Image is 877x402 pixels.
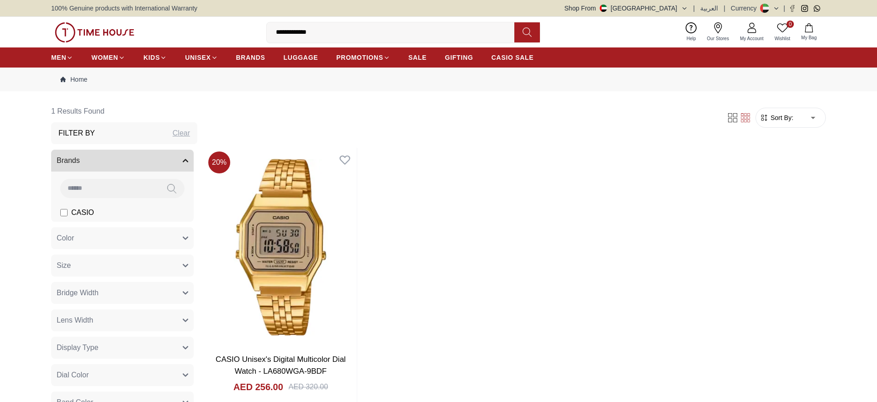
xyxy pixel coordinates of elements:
img: United Arab Emirates [600,5,607,12]
span: Sort By: [769,113,793,122]
button: Display Type [51,337,194,359]
span: PROMOTIONS [336,53,383,62]
a: CASIO Unisex's Digital Multicolor Dial Watch - LA680WGA-9BDF [216,355,346,376]
a: 0Wishlist [769,21,796,44]
span: Color [57,233,74,244]
button: Lens Width [51,309,194,331]
span: LUGGAGE [284,53,318,62]
div: Currency [731,4,761,13]
a: Instagram [801,5,808,12]
button: My Bag [796,21,822,43]
a: CASIO SALE [491,49,534,66]
span: 0 [787,21,794,28]
span: WOMEN [91,53,118,62]
button: العربية [700,4,718,13]
span: BRANDS [236,53,265,62]
span: GIFTING [445,53,473,62]
span: Dial Color [57,370,89,381]
button: Brands [51,150,194,172]
a: Help [681,21,702,44]
span: CASIO [71,207,94,218]
span: UNISEX [185,53,211,62]
input: CASIO [60,209,68,216]
span: SALE [408,53,427,62]
span: Size [57,260,71,271]
span: Help [683,35,700,42]
h3: Filter By [58,128,95,139]
h6: 1 Results Found [51,100,197,122]
span: Lens Width [57,315,93,326]
img: CASIO Unisex's Digital Multicolor Dial Watch - LA680WGA-9BDF [205,148,357,346]
span: Bridge Width [57,287,99,298]
nav: Breadcrumb [51,68,826,91]
button: Dial Color [51,364,194,386]
button: Bridge Width [51,282,194,304]
span: Display Type [57,342,98,353]
span: | [724,4,725,13]
button: Sort By: [760,113,793,122]
span: My Bag [798,34,820,41]
span: CASIO SALE [491,53,534,62]
a: MEN [51,49,73,66]
a: GIFTING [445,49,473,66]
a: UNISEX [185,49,217,66]
span: 100% Genuine products with International Warranty [51,4,197,13]
a: Our Stores [702,21,734,44]
div: Clear [173,128,190,139]
span: My Account [736,35,767,42]
a: WOMEN [91,49,125,66]
a: BRANDS [236,49,265,66]
span: 20 % [208,151,230,173]
button: Color [51,227,194,249]
span: KIDS [143,53,160,62]
span: MEN [51,53,66,62]
span: Brands [57,155,80,166]
a: Home [60,75,87,84]
h4: AED 256.00 [233,381,283,393]
span: Our Stores [703,35,733,42]
span: | [693,4,695,13]
span: Wishlist [771,35,794,42]
a: Facebook [789,5,796,12]
a: PROMOTIONS [336,49,390,66]
a: LUGGAGE [284,49,318,66]
a: KIDS [143,49,167,66]
div: AED 320.00 [289,381,328,392]
a: Whatsapp [814,5,820,12]
button: Size [51,255,194,277]
img: ... [55,22,134,42]
span: | [783,4,785,13]
a: SALE [408,49,427,66]
button: Shop From[GEOGRAPHIC_DATA] [565,4,688,13]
